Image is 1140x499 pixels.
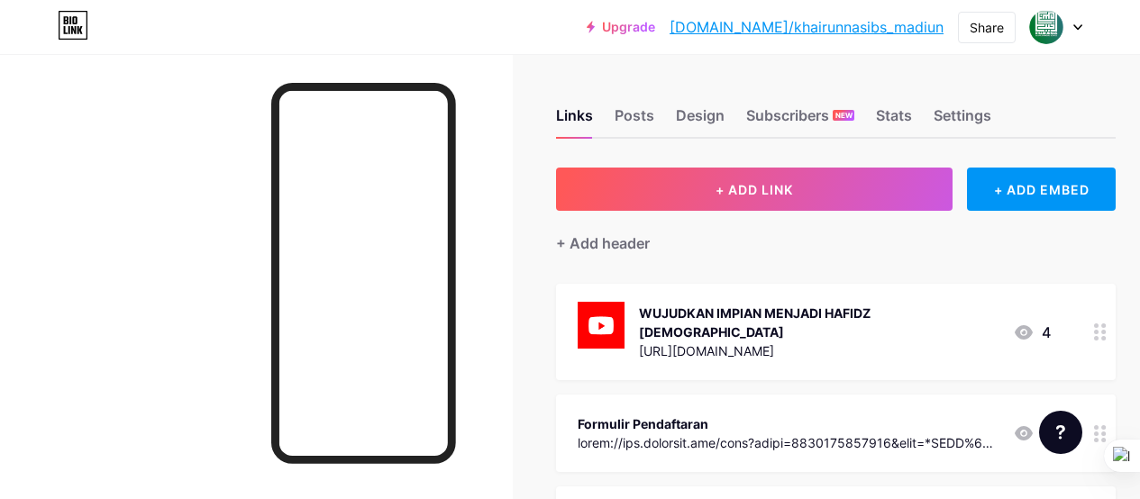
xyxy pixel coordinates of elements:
div: 4 [1013,322,1051,343]
button: + ADD LINK [556,168,953,211]
a: Upgrade [587,20,655,34]
div: Subscribers [746,104,854,137]
div: Share [970,18,1004,37]
div: lorem://ips.dolorsit.ame/cons?adipi=8830175857916&elit=*SEDD%63EIUSM%91TEMPORINC%14*%1U1.%21Labo%... [578,433,999,452]
span: NEW [835,110,853,121]
a: [DOMAIN_NAME]/khairunnasibs_madiun [670,16,944,38]
div: WUJUDKAN IMPIAN MENJADI HAFIDZ [DEMOGRAPHIC_DATA] [639,304,999,341]
img: khairunnasibs_madiun [1029,10,1063,44]
div: [URL][DOMAIN_NAME] [639,341,999,360]
img: WUJUDKAN IMPIAN MENJADI HAFIDZ AL-QURAN [578,302,625,349]
div: Formulir Pendaftaran [578,414,999,433]
div: Stats [876,104,912,137]
div: + Add header [556,232,650,254]
div: Design [676,104,725,137]
div: Links [556,104,593,137]
span: + ADD LINK [716,182,793,197]
div: 2 [1013,422,1051,444]
div: Posts [615,104,654,137]
div: Settings [934,104,991,137]
div: + ADD EMBED [967,168,1116,211]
